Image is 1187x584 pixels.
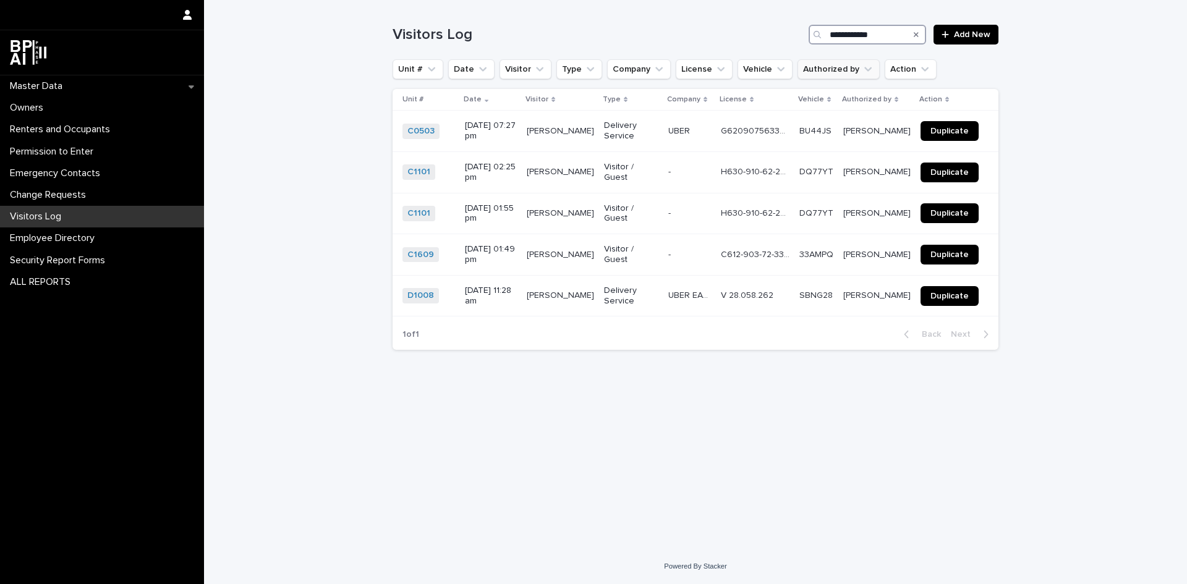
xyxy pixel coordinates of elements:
button: Vehicle [738,59,793,79]
p: Date [464,93,482,106]
a: C1101 [407,167,430,177]
p: [DATE] 02:25 pm [465,162,517,183]
span: Duplicate [930,250,969,259]
p: Permission to Enter [5,146,103,158]
p: 33AMPQ [799,247,836,260]
p: Visitor / Guest [604,244,658,265]
a: Duplicate [921,203,979,223]
button: Action [885,59,937,79]
p: Authorized by [842,93,891,106]
p: H630-910-62-249-0 [721,206,792,219]
p: V 28.058.262 [721,288,776,301]
p: Visitor / Guest [604,162,658,183]
button: Authorized by [798,59,880,79]
p: - [668,206,673,219]
button: Next [946,329,998,340]
button: Back [894,329,946,340]
p: [DATE] 01:49 pm [465,244,517,265]
tr: C1609 [DATE] 01:49 pm[PERSON_NAME][PERSON_NAME] Visitor / Guest-- C612-903-72-332-0C612-903-72-33... [393,234,998,276]
p: [DATE] 11:28 am [465,286,517,307]
p: Renters and Occupants [5,124,120,135]
img: dwgmcNfxSF6WIOOXiGgu [10,40,46,65]
p: Visitor [525,93,548,106]
p: WALTER CARVAJAL [527,247,597,260]
input: Search [809,25,926,44]
a: D1008 [407,290,434,301]
p: Mayda Palazuelos [843,247,913,260]
a: C1101 [407,208,430,219]
p: Visitor / Guest [604,203,658,224]
p: SBNG28 [799,288,835,301]
p: WALTER HEREDIA [527,206,597,219]
p: Visitors Log [5,211,71,222]
p: [PERSON_NAME] [843,206,913,219]
p: Master Data [5,80,72,92]
p: WALTER GARCIA [527,124,597,137]
span: Duplicate [930,127,969,135]
button: Visitor [500,59,551,79]
span: Duplicate [930,168,969,177]
button: Type [556,59,602,79]
p: ALL REPORTS [5,276,80,288]
p: Change Requests [5,189,96,201]
p: 1 of 1 [393,320,429,350]
button: License [676,59,733,79]
p: BU44JS [799,124,834,137]
a: Duplicate [921,245,979,264]
p: [DATE] 01:55 pm [465,203,517,224]
span: Next [951,330,978,339]
button: Date [448,59,495,79]
p: UBER [668,124,692,137]
p: C612-903-72-332-0 [721,247,792,260]
span: Duplicate [930,292,969,300]
a: C1609 [407,250,434,260]
p: WALTER HEREDIA [527,164,597,177]
a: Duplicate [921,163,979,182]
p: Emergency Contacts [5,167,110,179]
p: Vehicle [798,93,824,106]
p: License [720,93,747,106]
p: DQ77YT [799,206,836,219]
p: [PERSON_NAME] [843,288,913,301]
tr: C1101 [DATE] 01:55 pm[PERSON_NAME][PERSON_NAME] Visitor / Guest-- H630-910-62-249-0H630-910-62-24... [393,193,998,234]
p: Type [603,93,621,106]
p: H630-910-62-249-0 [721,164,792,177]
a: Add New [934,25,998,44]
p: G620907563320 [721,124,792,137]
p: DQ77YT [799,164,836,177]
tr: D1008 [DATE] 11:28 am[PERSON_NAME][PERSON_NAME] Delivery ServiceUBER EATSUBER EATS V 28.058.262V ... [393,275,998,316]
p: Action [919,93,942,106]
p: [DATE] 07:27 pm [465,121,517,142]
span: Add New [954,30,990,39]
p: WALTER MARTINEZ [527,288,597,301]
a: C0503 [407,126,435,137]
p: Security Report Forms [5,255,115,266]
p: - [668,164,673,177]
p: UBER EATS [668,288,713,301]
p: Employee Directory [5,232,104,244]
p: [PERSON_NAME] [843,164,913,177]
h1: Visitors Log [393,26,804,44]
a: Powered By Stacker [664,562,726,570]
p: - [668,247,673,260]
p: Delivery Service [604,286,658,307]
button: Unit # [393,59,443,79]
span: Duplicate [930,209,969,218]
p: [PERSON_NAME] [843,124,913,137]
p: Unit # [402,93,423,106]
p: Owners [5,102,53,114]
span: Back [914,330,941,339]
p: Delivery Service [604,121,658,142]
button: Company [607,59,671,79]
a: Duplicate [921,286,979,306]
a: Duplicate [921,121,979,141]
tr: C0503 [DATE] 07:27 pm[PERSON_NAME][PERSON_NAME] Delivery ServiceUBERUBER G620907563320G6209075633... [393,111,998,152]
p: Company [667,93,700,106]
tr: C1101 [DATE] 02:25 pm[PERSON_NAME][PERSON_NAME] Visitor / Guest-- H630-910-62-249-0H630-910-62-24... [393,151,998,193]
